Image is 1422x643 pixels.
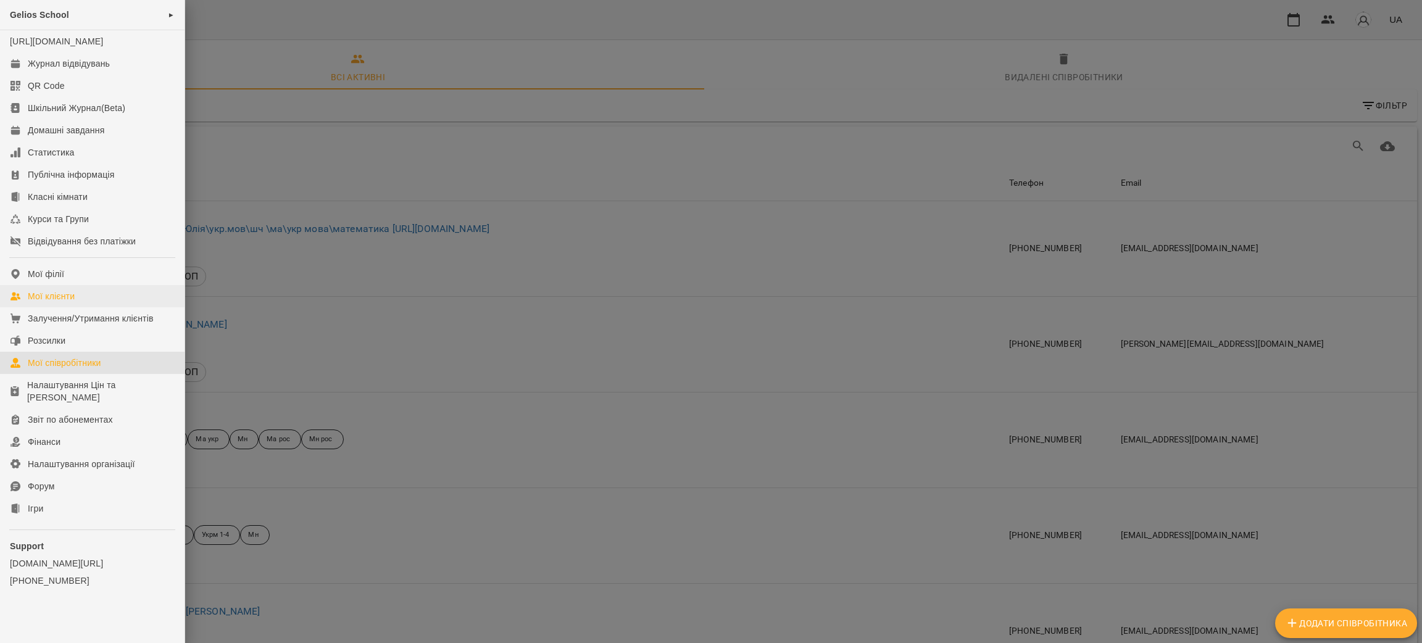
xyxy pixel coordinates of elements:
[28,436,60,448] div: Фінанси
[28,480,55,492] div: Форум
[1285,616,1407,631] span: Додати співробітника
[28,124,104,136] div: Домашні завдання
[28,268,64,280] div: Мої філії
[28,502,43,515] div: Ігри
[28,191,88,203] div: Класні кімнати
[1275,608,1417,638] button: Додати співробітника
[27,379,175,404] div: Налаштування Цін та [PERSON_NAME]
[10,10,69,20] span: Gelios School
[28,168,114,181] div: Публічна інформація
[28,146,75,159] div: Статистика
[28,235,136,247] div: Відвідування без платіжки
[28,357,101,369] div: Мої співробітники
[10,557,175,570] a: [DOMAIN_NAME][URL]
[28,102,125,114] div: Шкільний Журнал(Beta)
[28,57,110,70] div: Журнал відвідувань
[10,540,175,552] p: Support
[28,80,65,92] div: QR Code
[28,213,89,225] div: Курси та Групи
[10,36,103,46] a: [URL][DOMAIN_NAME]
[28,413,113,426] div: Звіт по абонементах
[28,334,65,347] div: Розсилки
[168,10,175,20] span: ►
[10,575,175,587] a: [PHONE_NUMBER]
[28,458,135,470] div: Налаштування організації
[28,290,75,302] div: Мої клієнти
[28,312,154,325] div: Залучення/Утримання клієнтів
